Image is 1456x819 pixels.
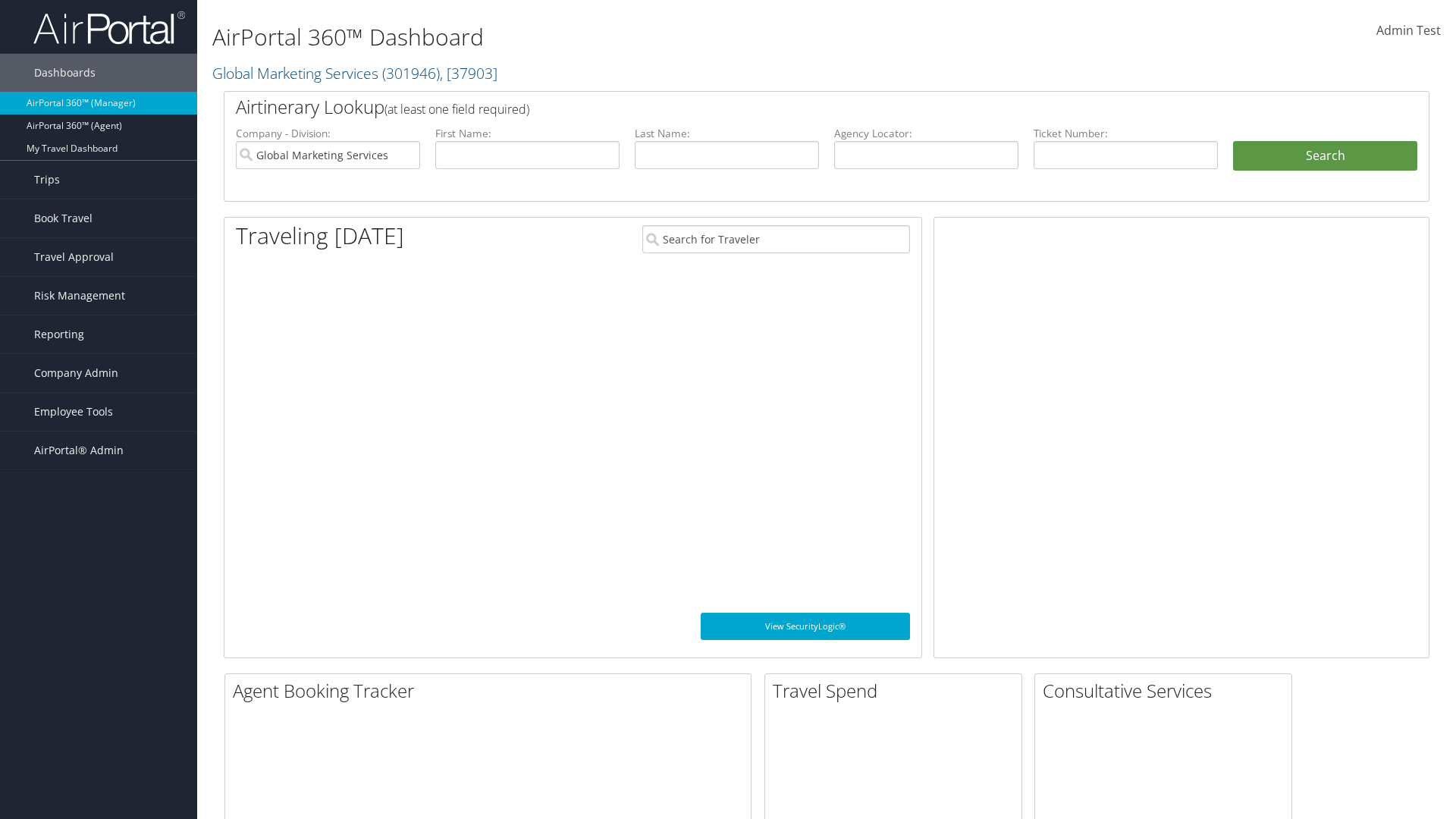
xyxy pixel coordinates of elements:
[34,238,114,276] span: Travel Approval
[1376,22,1441,39] span: Admin Test
[1043,678,1291,704] h2: Consultative Services
[382,63,440,83] span: ( 301946 )
[33,10,185,45] img: airportal-logo.png
[435,126,620,141] label: First Name:
[1376,8,1441,55] a: Admin Test
[34,277,125,315] span: Risk Management
[236,220,404,252] h1: Traveling [DATE]
[236,94,1317,120] h2: Airtinerary Lookup
[34,393,113,431] span: Employee Tools
[212,63,497,83] a: Global Marketing Services
[642,225,910,253] input: Search for Traveler
[440,63,497,83] span: , [ 37903 ]
[34,161,60,199] span: Trips
[635,126,819,141] label: Last Name:
[34,315,84,353] span: Reporting
[233,678,751,704] h2: Agent Booking Tracker
[34,354,118,392] span: Company Admin
[212,21,1031,53] h1: AirPortal 360™ Dashboard
[773,678,1021,704] h2: Travel Spend
[1233,141,1417,171] button: Search
[236,126,420,141] label: Company - Division:
[34,54,96,92] span: Dashboards
[834,126,1018,141] label: Agency Locator:
[34,199,93,237] span: Book Travel
[34,431,124,469] span: AirPortal® Admin
[1034,126,1218,141] label: Ticket Number:
[701,613,910,640] a: View SecurityLogic®
[384,101,529,118] span: (at least one field required)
